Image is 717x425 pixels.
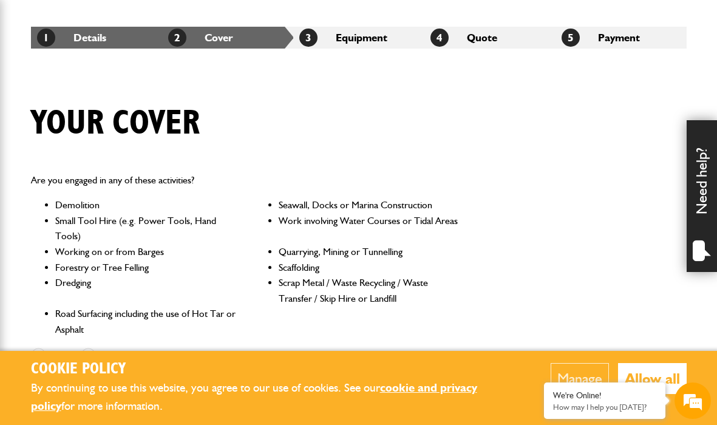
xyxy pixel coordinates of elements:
[553,403,656,412] p: How may I help you today?
[279,260,462,276] li: Scaffolding
[31,360,514,379] h2: Cookie Policy
[430,29,449,47] span: 4
[279,244,462,260] li: Quarrying, Mining or Tunnelling
[31,381,477,413] a: cookie and privacy policy
[55,244,239,260] li: Working on or from Barges
[562,29,580,47] span: 5
[551,363,609,394] button: Manage
[279,213,462,244] li: Work involving Water Courses or Tidal Areas
[31,379,514,416] p: By continuing to use this website, you agree to our use of cookies. See our for more information.
[31,172,462,188] p: Are you engaged in any of these activities?
[279,275,462,306] li: Scrap Metal / Waste Recycling / Waste Transfer / Skip Hire or Landfill
[168,29,186,47] span: 2
[31,348,63,363] label: Yes
[37,31,106,44] a: 1Details
[55,213,239,244] li: Small Tool Hire (e.g. Power Tools, Hand Tools)
[162,27,293,49] li: Cover
[55,275,239,306] li: Dredging
[687,120,717,272] div: Need help?
[55,197,239,213] li: Demolition
[31,103,200,144] h1: Your cover
[556,27,687,49] li: Payment
[279,197,462,213] li: Seawall, Docks or Marina Construction
[293,27,424,49] li: Equipment
[299,29,318,47] span: 3
[424,27,556,49] li: Quote
[618,363,687,394] button: Allow all
[553,390,656,401] div: We're Online!
[55,260,239,276] li: Forestry or Tree Felling
[81,348,111,363] label: No
[55,306,239,337] li: Road Surfacing including the use of Hot Tar or Asphalt
[37,29,55,47] span: 1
